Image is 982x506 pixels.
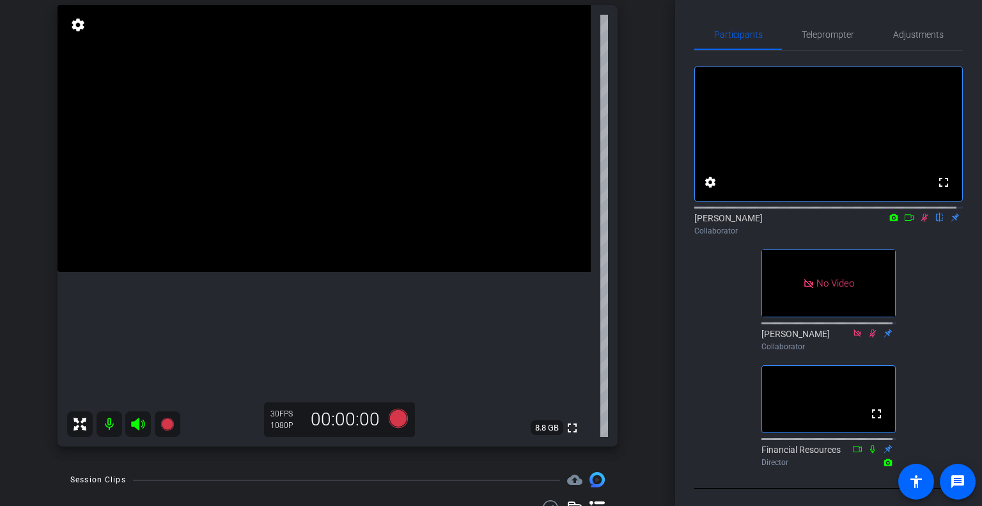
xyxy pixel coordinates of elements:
div: Session Clips [70,473,126,486]
mat-icon: cloud_upload [567,472,582,487]
div: 1080P [270,420,302,431]
div: Financial Resources [761,443,896,468]
div: Collaborator [761,341,896,352]
mat-icon: settings [703,175,718,190]
mat-icon: fullscreen [869,406,884,422]
span: Teleprompter [802,30,854,39]
mat-icon: fullscreen [565,420,580,436]
span: No Video [816,278,854,289]
mat-icon: message [950,474,965,489]
span: FPS [279,409,293,418]
div: Director [761,457,896,468]
span: 8.8 GB [531,420,563,436]
mat-icon: settings [69,17,87,33]
img: Session clips [589,472,605,487]
div: [PERSON_NAME] [761,328,896,352]
div: Collaborator [694,225,963,237]
span: Destinations for your clips [567,472,582,487]
mat-icon: accessibility [908,474,924,489]
mat-icon: fullscreen [936,175,951,190]
span: Adjustments [893,30,944,39]
mat-icon: flip [932,211,947,223]
span: Participants [714,30,763,39]
div: [PERSON_NAME] [694,212,963,237]
div: 00:00:00 [302,409,388,431]
div: 30 [270,409,302,419]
